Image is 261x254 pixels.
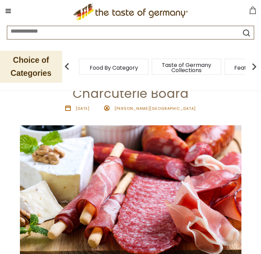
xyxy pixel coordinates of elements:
[90,65,138,70] a: Food By Category
[114,106,196,111] span: [PERSON_NAME][GEOGRAPHIC_DATA]
[247,60,261,73] img: next arrow
[60,60,74,73] img: previous arrow
[21,70,240,101] h1: 65 German Delicacies For Your Charcuterie Board
[159,62,214,73] a: Taste of Germany Collections
[76,106,90,111] time: [DATE]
